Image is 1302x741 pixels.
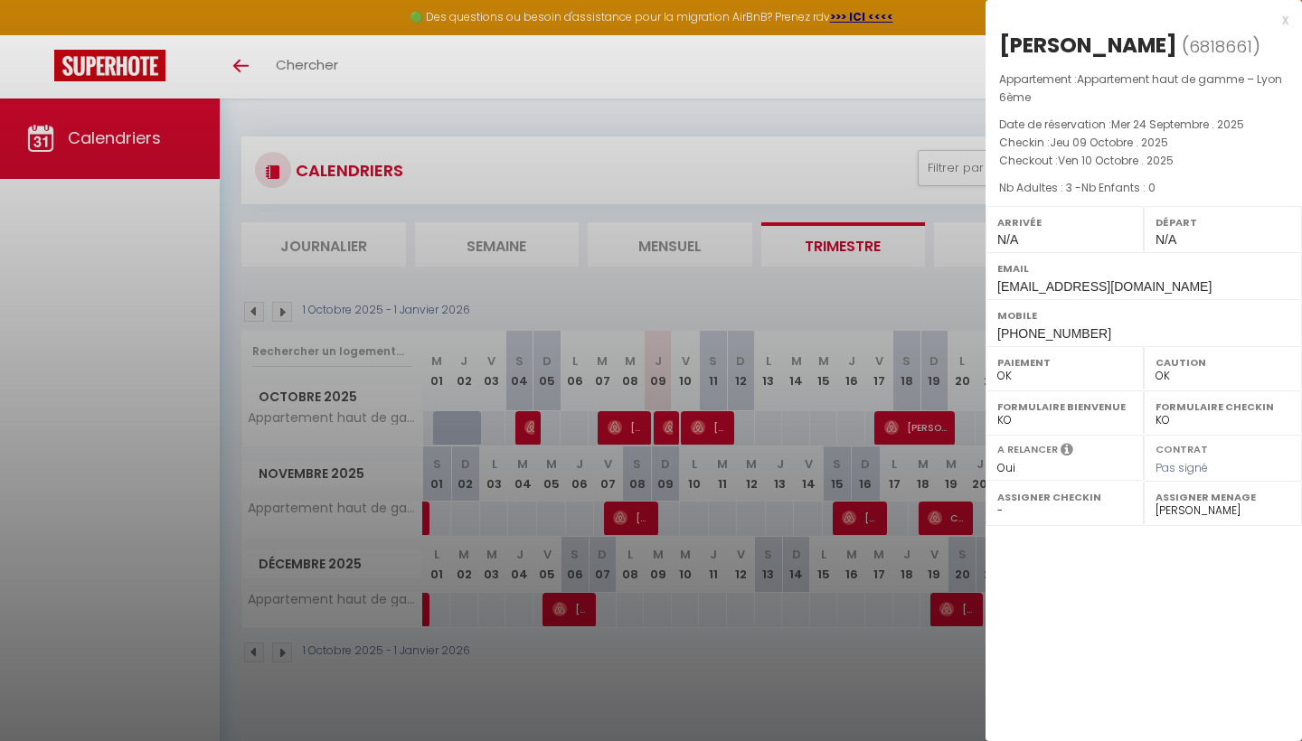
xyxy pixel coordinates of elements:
span: Appartement haut de gamme – Lyon 6ème [999,71,1282,105]
span: N/A [997,232,1018,247]
label: Paiement [997,353,1132,371]
span: Mer 24 Septembre . 2025 [1111,117,1244,132]
label: Départ [1156,213,1290,231]
span: N/A [1156,232,1176,247]
span: Ven 10 Octobre . 2025 [1058,153,1174,168]
span: Pas signé [1156,460,1208,475]
p: Date de réservation : [999,116,1288,134]
label: Formulaire Bienvenue [997,398,1132,416]
span: Jeu 09 Octobre . 2025 [1050,135,1168,150]
div: x [986,9,1288,31]
div: [PERSON_NAME] [999,31,1177,60]
p: Checkout : [999,152,1288,170]
label: Contrat [1156,442,1208,454]
span: Nb Enfants : 0 [1081,180,1156,195]
label: Caution [1156,353,1290,371]
label: Arrivée [997,213,1132,231]
span: Nb Adultes : 3 - [999,180,1156,195]
span: [PHONE_NUMBER] [997,326,1111,341]
p: Appartement : [999,70,1288,107]
label: Mobile [997,306,1290,324]
label: Assigner Checkin [997,488,1132,506]
i: Sélectionner OUI si vous souhaiter envoyer les séquences de messages post-checkout [1061,442,1073,462]
span: 6818661 [1189,35,1252,58]
label: Formulaire Checkin [1156,398,1290,416]
label: Email [997,259,1290,277]
label: Assigner Menage [1156,488,1290,506]
span: [EMAIL_ADDRESS][DOMAIN_NAME] [997,279,1212,294]
label: A relancer [997,442,1058,457]
p: Checkin : [999,134,1288,152]
span: ( ) [1182,33,1260,59]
